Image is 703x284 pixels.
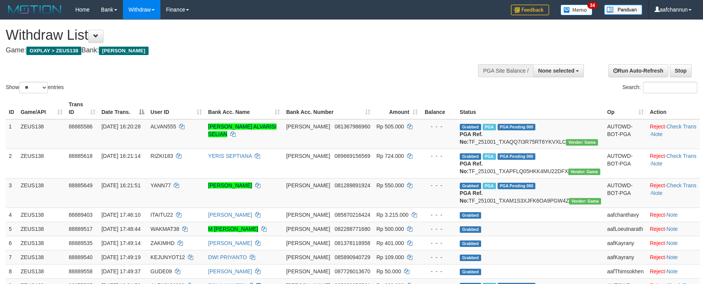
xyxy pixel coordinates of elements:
span: Copy 087726013670 to clipboard [335,268,370,274]
b: PGA Ref. No: [460,131,483,145]
span: Rp 50.000 [377,268,401,274]
span: 88889517 [69,226,92,232]
a: Reject [650,226,665,232]
td: 4 [6,208,18,222]
div: - - - [424,211,454,219]
a: [PERSON_NAME] [208,240,252,246]
td: · [647,222,700,236]
span: 88889535 [69,240,92,246]
span: KEJUNYOT12 [150,254,185,260]
span: Copy 081289891924 to clipboard [335,182,370,188]
input: Search: [643,82,697,93]
a: [PERSON_NAME] ALVARISI SELIAN [208,123,276,137]
span: Grabbed [460,212,481,219]
td: 7 [6,250,18,264]
span: Rp 550.000 [377,182,404,188]
span: PGA Pending [498,183,536,189]
span: Grabbed [460,124,481,130]
b: PGA Ref. No: [460,190,483,204]
td: · · [647,119,700,149]
span: None selected [538,68,574,74]
td: AUTOWD-BOT-PGA [604,149,647,178]
a: Note [666,240,678,246]
span: Grabbed [460,226,481,233]
span: Copy 085890940729 to clipboard [335,254,370,260]
div: - - - [424,123,454,130]
a: Reject [650,153,665,159]
span: Vendor URL: https://trx31.1velocity.biz [566,139,598,146]
a: YERIS SEPTIANA [208,153,252,159]
span: GUDE09 [150,268,172,274]
span: [DATE] 16:21:14 [102,153,141,159]
td: AUTOWD-BOT-PGA [604,178,647,208]
span: [PERSON_NAME] [286,212,330,218]
th: Op: activate to sort column ascending [604,97,647,119]
span: YANN77 [150,182,171,188]
td: · [647,208,700,222]
span: ITAITU22 [150,212,173,218]
td: · [647,236,700,250]
td: ZEUS138 [18,208,66,222]
span: Copy 089669156569 to clipboard [335,153,370,159]
span: [PERSON_NAME] [286,123,330,130]
span: RIZKI183 [150,153,173,159]
td: aafchanthavy [604,208,647,222]
th: Trans ID: activate to sort column ascending [66,97,99,119]
a: [PERSON_NAME] [208,212,252,218]
td: ZEUS138 [18,178,66,208]
th: User ID: activate to sort column ascending [147,97,205,119]
h4: Game: Bank: [6,47,461,54]
span: Rp 401.000 [377,240,404,246]
span: Rp 500.000 [377,226,404,232]
span: [PERSON_NAME] [286,153,330,159]
th: Bank Acc. Name: activate to sort column ascending [205,97,283,119]
span: Grabbed [460,255,481,261]
span: OXPLAY > ZEUS138 [26,47,81,55]
span: [PERSON_NAME] [286,268,330,274]
a: Note [666,254,678,260]
span: Rp 505.000 [377,123,404,130]
td: aafThimsokhen [604,264,647,278]
a: Note [666,226,678,232]
th: Balance [421,97,457,119]
span: 88889540 [69,254,92,260]
td: ZEUS138 [18,264,66,278]
a: Reject [650,182,665,188]
td: TF_251001_TXAM1S3XJFK6OA9PGW4Z [457,178,604,208]
span: Copy 082288771680 to clipboard [335,226,370,232]
td: TF_251001_TXAPFLQ05HKK4MU22DFX [457,149,604,178]
span: [PERSON_NAME] [286,226,330,232]
span: [DATE] 16:21:51 [102,182,141,188]
span: ALVAN555 [150,123,176,130]
span: [DATE] 17:49:37 [102,268,141,274]
span: Marked by aafanarl [483,183,496,189]
a: Note [651,131,663,137]
span: Grabbed [460,153,481,160]
td: 1 [6,119,18,149]
a: M [PERSON_NAME] [208,226,258,232]
span: 88889403 [69,212,92,218]
div: - - - [424,253,454,261]
a: Reject [650,123,665,130]
button: None selected [533,64,584,77]
th: Game/API: activate to sort column ascending [18,97,66,119]
span: Grabbed [460,240,481,247]
span: [DATE] 17:48:44 [102,226,141,232]
label: Show entries [6,82,64,93]
span: [PERSON_NAME] [286,254,330,260]
th: Date Trans.: activate to sort column descending [99,97,147,119]
div: - - - [424,182,454,189]
span: Vendor URL: https://trx31.1velocity.biz [568,169,600,175]
a: Note [651,161,663,167]
a: Reject [650,212,665,218]
th: ID [6,97,18,119]
td: · [647,250,700,264]
span: Grabbed [460,183,481,189]
span: 88885586 [69,123,92,130]
span: [PERSON_NAME] [286,240,330,246]
h1: Withdraw List [6,28,461,43]
a: [PERSON_NAME] [208,268,252,274]
span: Marked by aafanarl [483,124,496,130]
div: - - - [424,268,454,275]
span: [DATE] 16:20:28 [102,123,141,130]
